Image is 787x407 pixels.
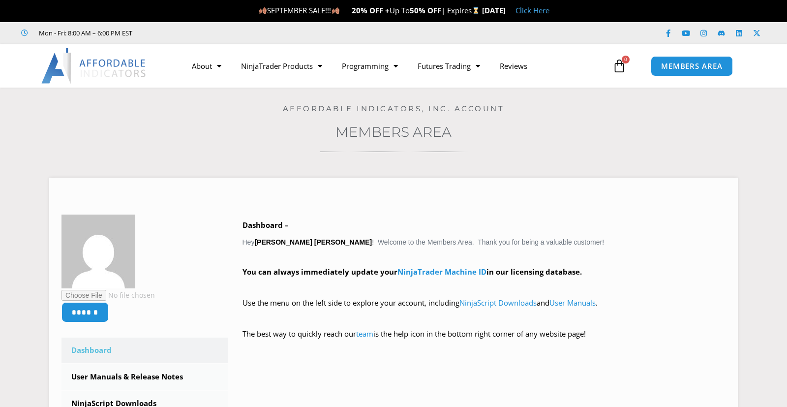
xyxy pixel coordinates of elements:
img: b1c586317300050c16c5a1b83bf8cccb53f2f2edad731083e40471300093fca2 [61,215,135,288]
strong: [DATE] [482,5,506,15]
a: 0 [598,52,641,80]
div: Hey ! Welcome to the Members Area. Thank you for being a valuable customer! [242,219,726,355]
span: SEPTEMBER SALE!!! Up To | Expires [259,5,482,15]
a: User Manuals [549,298,596,308]
a: Futures Trading [408,55,490,77]
strong: [PERSON_NAME] [PERSON_NAME] [254,238,372,246]
span: Mon - Fri: 8:00 AM – 6:00 PM EST [36,27,132,39]
p: The best way to quickly reach our is the help icon in the bottom right corner of any website page! [242,327,726,355]
a: NinjaTrader Products [231,55,332,77]
strong: 20% OFF + [352,5,390,15]
a: Affordable Indicators, Inc. Account [283,104,505,113]
p: Use the menu on the left side to explore your account, including and . [242,296,726,324]
img: 🍂 [259,7,267,14]
img: ⌛ [472,7,480,14]
nav: Menu [182,55,610,77]
strong: 50% OFF [410,5,441,15]
a: About [182,55,231,77]
a: NinjaTrader Machine ID [397,267,486,277]
b: Dashboard – [242,220,289,230]
a: team [356,329,373,339]
a: Programming [332,55,408,77]
a: User Manuals & Release Notes [61,364,228,390]
span: 0 [622,56,630,63]
a: NinjaScript Downloads [459,298,537,308]
span: MEMBERS AREA [661,63,723,70]
a: Click Here [515,5,549,15]
strong: You can always immediately update your in our licensing database. [242,267,582,277]
iframe: Customer reviews powered by Trustpilot [146,28,294,38]
a: Reviews [490,55,537,77]
a: Dashboard [61,338,228,363]
a: MEMBERS AREA [651,56,733,76]
a: Members Area [335,124,452,140]
img: 🍂 [332,7,339,14]
img: LogoAI | Affordable Indicators – NinjaTrader [41,48,147,84]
